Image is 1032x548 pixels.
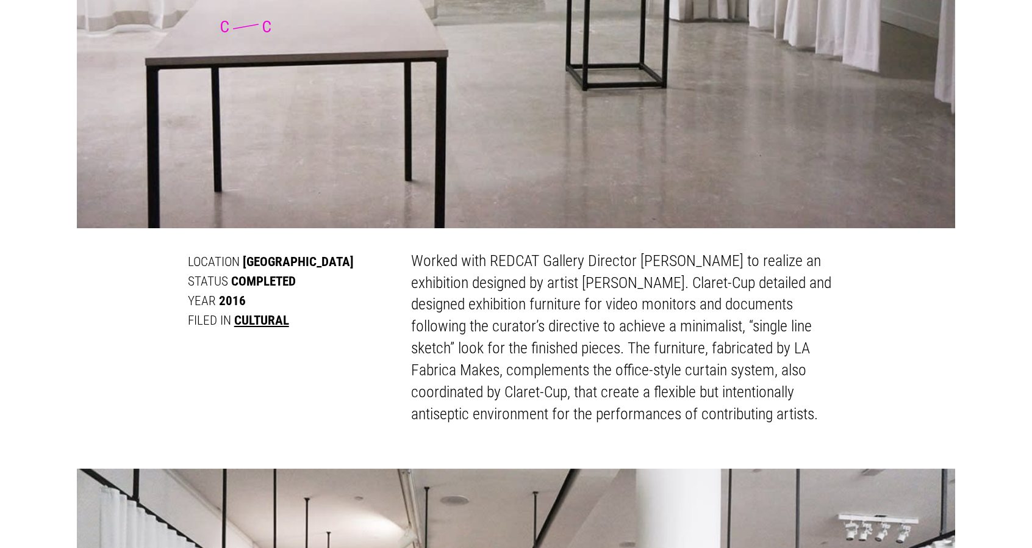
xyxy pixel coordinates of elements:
[188,254,240,269] span: Location
[219,293,246,308] span: 2016
[411,250,844,425] p: Worked with REDCAT Gallery Director [PERSON_NAME] to realize an exhibition designed by artist [PE...
[231,273,296,289] span: Completed
[234,312,289,328] a: Cultural
[188,273,228,289] span: Status
[188,293,216,308] span: Year
[188,312,231,328] span: Filed in
[243,254,354,269] span: [GEOGRAPHIC_DATA]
